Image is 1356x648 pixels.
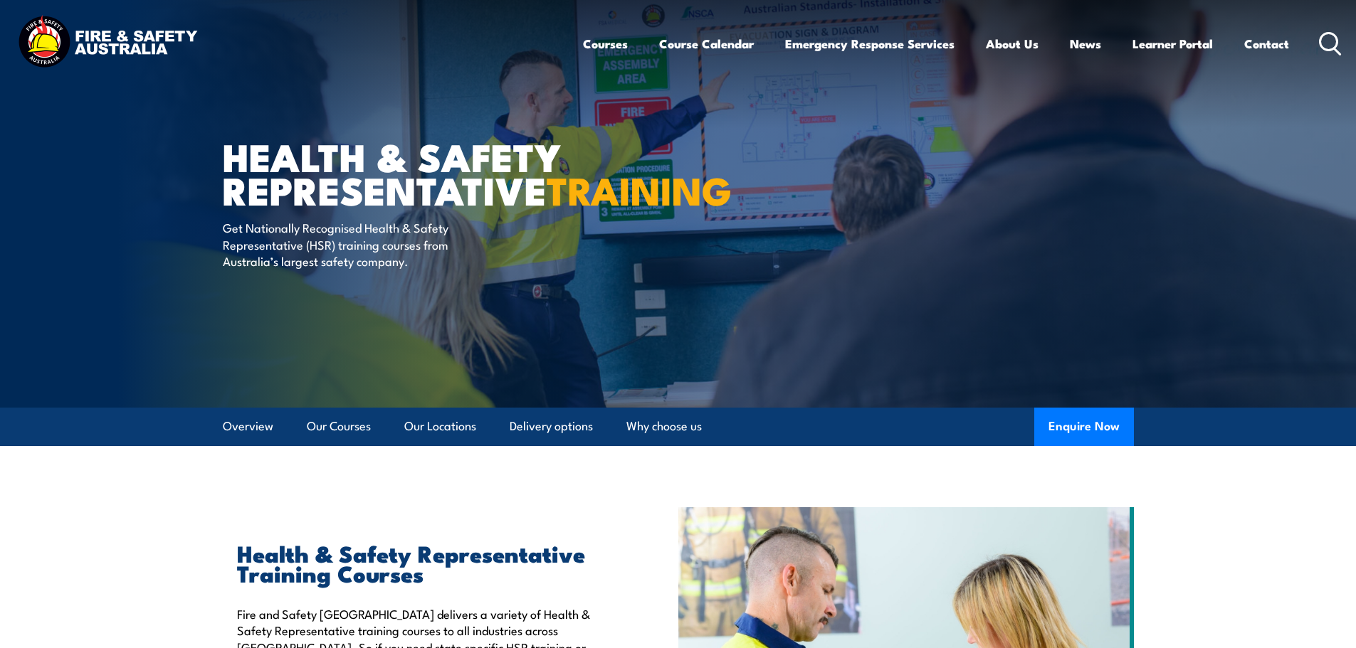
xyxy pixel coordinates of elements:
a: Course Calendar [659,25,754,63]
h2: Health & Safety Representative Training Courses [237,543,613,583]
strong: TRAINING [547,159,732,218]
button: Enquire Now [1034,408,1134,446]
a: Contact [1244,25,1289,63]
a: Our Courses [307,408,371,445]
a: Emergency Response Services [785,25,955,63]
a: Learner Portal [1132,25,1213,63]
a: Our Locations [404,408,476,445]
a: Delivery options [510,408,593,445]
a: News [1070,25,1101,63]
a: Overview [223,408,273,445]
a: Courses [583,25,628,63]
p: Get Nationally Recognised Health & Safety Representative (HSR) training courses from Australia’s ... [223,219,483,269]
a: Why choose us [626,408,702,445]
a: About Us [986,25,1039,63]
h1: Health & Safety Representative [223,139,574,206]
